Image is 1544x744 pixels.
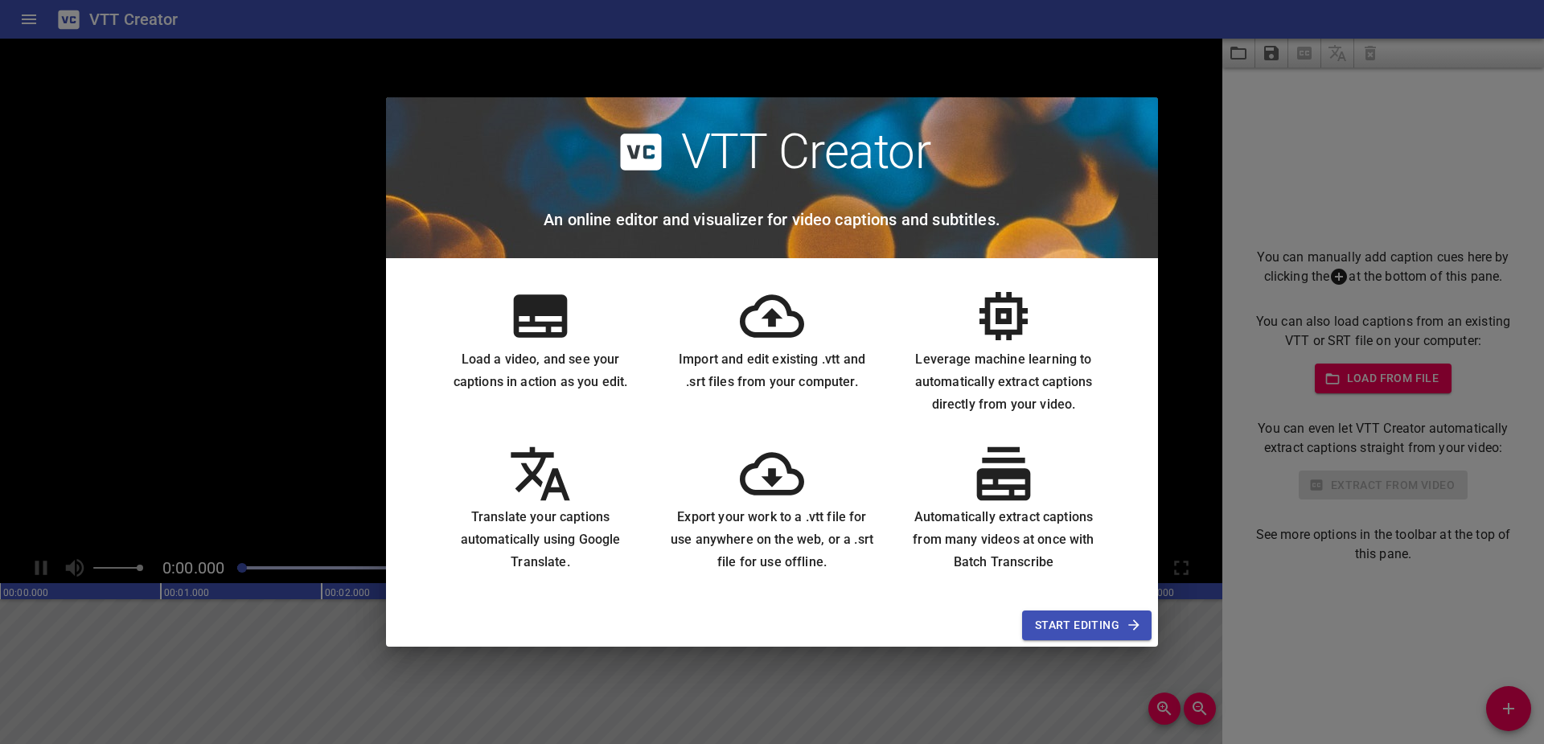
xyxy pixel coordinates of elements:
h6: Load a video, and see your captions in action as you edit. [437,348,643,393]
h6: Automatically extract captions from many videos at once with Batch Transcribe [901,506,1107,573]
h2: VTT Creator [681,123,931,181]
h6: Import and edit existing .vtt and .srt files from your computer. [669,348,875,393]
button: Start Editing [1022,610,1152,640]
h6: Leverage machine learning to automatically extract captions directly from your video. [901,348,1107,416]
h6: An online editor and visualizer for video captions and subtitles. [544,207,1000,232]
span: Start Editing [1035,615,1139,635]
h6: Export your work to a .vtt file for use anywhere on the web, or a .srt file for use offline. [669,506,875,573]
h6: Translate your captions automatically using Google Translate. [437,506,643,573]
